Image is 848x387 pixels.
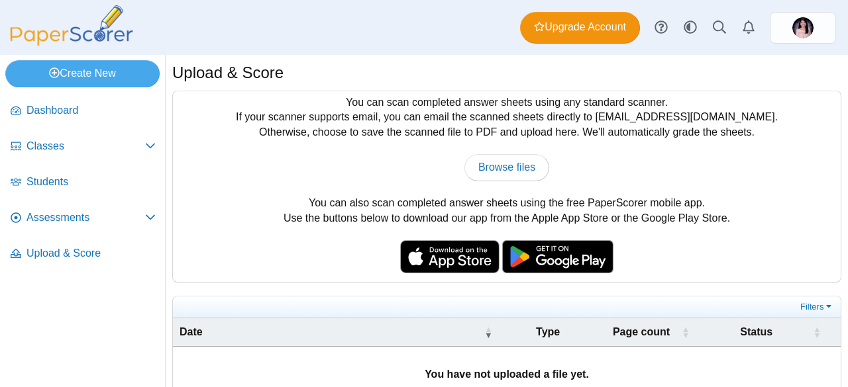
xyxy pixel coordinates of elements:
[5,202,161,234] a: Assessments
[770,12,836,44] a: ps.mH4NDnJFM5fDpObZ
[484,325,492,339] span: Date : Activate to remove sorting
[172,62,284,84] h1: Upload & Score
[26,210,145,225] span: Assessments
[505,325,591,339] span: Type
[5,60,160,87] a: Create New
[534,20,626,34] span: Upgrade Account
[604,325,678,339] span: Page count
[5,5,138,46] img: PaperScorer
[478,161,535,173] span: Browse files
[734,13,763,42] a: Alerts
[792,17,814,38] img: ps.mH4NDnJFM5fDpObZ
[173,91,841,282] div: You can scan completed answer sheets using any standard scanner. If your scanner supports email, ...
[26,103,156,118] span: Dashboard
[5,95,161,127] a: Dashboard
[5,131,161,163] a: Classes
[26,139,145,153] span: Classes
[813,325,821,339] span: Status : Activate to sort
[400,240,500,273] img: apple-store-badge.svg
[502,240,613,273] img: google-play-badge.png
[5,36,138,48] a: PaperScorer
[464,154,549,181] a: Browse files
[682,325,690,339] span: Page count : Activate to sort
[425,368,589,380] b: You have not uploaded a file yet.
[5,167,161,198] a: Students
[520,12,640,44] a: Upgrade Account
[26,246,156,261] span: Upload & Score
[26,175,156,189] span: Students
[180,325,482,339] span: Date
[797,300,837,314] a: Filters
[703,325,810,339] span: Status
[5,238,161,270] a: Upload & Score
[792,17,814,38] span: Jessa Miranda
